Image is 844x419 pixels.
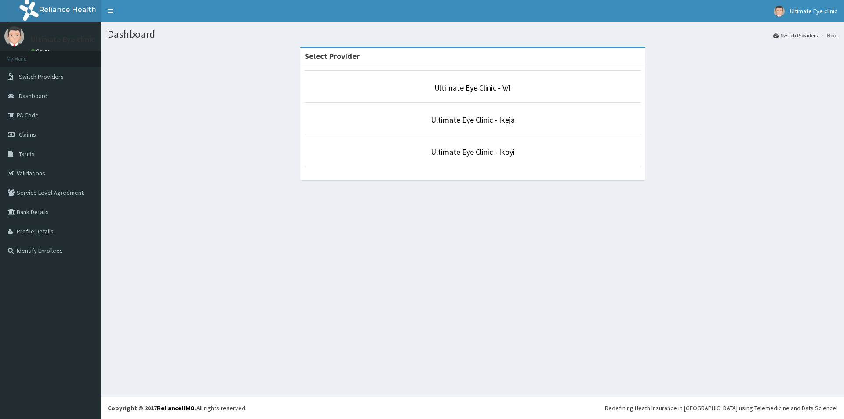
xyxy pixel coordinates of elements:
strong: Select Provider [305,51,360,61]
img: User Image [4,26,24,46]
h1: Dashboard [108,29,837,40]
span: Dashboard [19,92,47,100]
a: Ultimate Eye Clinic - V/I [434,83,511,93]
strong: Copyright © 2017 . [108,404,196,412]
a: Ultimate Eye Clinic - Ikeja [431,115,515,125]
img: User Image [774,6,785,17]
a: RelianceHMO [157,404,195,412]
div: Redefining Heath Insurance in [GEOGRAPHIC_DATA] using Telemedicine and Data Science! [605,404,837,412]
span: Tariffs [19,150,35,158]
p: Ultimate Eye clinic [31,36,95,44]
span: Ultimate Eye clinic [790,7,837,15]
footer: All rights reserved. [101,397,844,419]
li: Here [819,32,837,39]
span: Switch Providers [19,73,64,80]
a: Ultimate Eye Clinic - Ikoyi [431,147,515,157]
span: Claims [19,131,36,138]
a: Online [31,48,52,54]
a: Switch Providers [773,32,818,39]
